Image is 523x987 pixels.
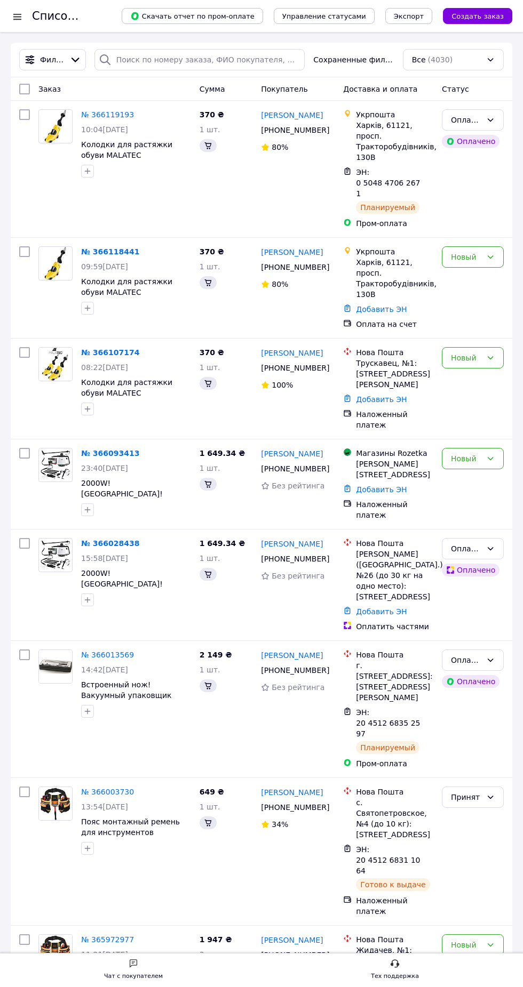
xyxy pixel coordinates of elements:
[81,950,128,959] span: 11:21[DATE]
[39,450,72,480] img: Фото товару
[412,54,426,65] span: Все
[130,11,255,21] span: Скачать отчет по пром-оплате
[261,935,323,945] a: [PERSON_NAME]
[442,135,500,148] div: Оплачено
[81,788,134,796] a: № 366003730
[81,110,134,119] a: № 366119193
[81,817,191,869] a: Пояс монтажный ремень для инструментов BIGSTREN, с 22 карманами, петлями и держателем для молот
[442,675,500,688] div: Оплачено
[356,448,433,459] div: Магазины Rozetka
[81,247,139,256] a: № 366118441
[81,262,128,271] span: 09:59[DATE]
[272,683,324,692] span: Без рейтинга
[261,448,323,459] a: [PERSON_NAME]
[81,277,187,307] a: Колодки для растяжки обуви MALATEC пластиковые L(40-47) 2 шт
[394,12,424,20] span: Экспорт
[356,120,433,163] div: Харків, 61121, просп. Тракторобудівників, 130В
[38,246,73,280] a: Фото товару
[200,125,220,134] span: 1 шт.
[38,934,73,968] a: Фото товару
[356,708,420,738] span: ЭН: 20 4512 6835 2597
[356,201,419,214] div: Планируемый
[272,572,324,580] span: Без рейтинга
[356,741,419,754] div: Планируемый
[81,125,128,134] span: 10:04[DATE]
[81,464,128,472] span: 23:40[DATE]
[200,262,220,271] span: 1 шт.
[356,319,433,330] div: Оплата на счет
[428,55,453,64] span: (4030)
[356,549,433,602] div: [PERSON_NAME] ([GEOGRAPHIC_DATA].), №26 (до 30 кг на одно место): [STREET_ADDRESS]
[81,651,134,659] a: № 366013569
[81,140,187,170] a: Колодки для растяжки обуви MALATEC пластиковые L(40-47) 2 шт
[38,109,73,143] a: Фото товару
[81,569,181,609] span: 2000W! [GEOGRAPHIC_DATA]! Пароочиститель Adler AD 7038
[39,348,72,381] img: Фото товару
[356,257,433,300] div: Харків, 61121, просп. Тракторобудівників, 130В
[259,551,327,566] div: [PHONE_NUMBER]
[451,939,482,951] div: Новый
[356,246,433,257] div: Укрпошта
[200,554,220,563] span: 1 шт.
[356,660,433,703] div: г. [STREET_ADDRESS]: [STREET_ADDRESS][PERSON_NAME]
[44,110,67,143] img: Фото товару
[200,950,220,959] span: 3 шт.
[272,280,288,288] span: 80%
[451,791,482,803] div: Принят
[81,378,188,408] a: Колодки для растяжки обуви MALATEC пластиковые S(39-43) 2 шт
[356,621,433,632] div: Оплатить частями
[451,654,482,666] div: Оплаченный
[38,85,61,93] span: Заказ
[282,12,366,20] span: Управление статусами
[442,85,469,93] span: Статус
[200,935,232,944] span: 1 947 ₴
[261,539,323,549] a: [PERSON_NAME]
[356,945,433,977] div: Жидачев, №1: [STREET_ADDRESS][PERSON_NAME]
[356,797,433,840] div: с. Святопетровское, №4 (до 10 кг): [STREET_ADDRESS]
[259,123,327,138] div: [PHONE_NUMBER]
[200,539,245,548] span: 1 649.34 ₴
[81,803,128,811] span: 13:54[DATE]
[272,820,288,829] span: 34%
[200,788,224,796] span: 649 ₴
[200,803,220,811] span: 1 шт.
[81,449,139,458] a: № 366093413
[94,49,305,70] input: Поиск по номеру заказа, ФИО покупателя, номеру телефона, Email, номеру накладной
[272,143,288,151] span: 80%
[356,499,433,520] div: Наложенный платеж
[356,845,420,875] span: ЭН: 20 4512 6831 1064
[259,260,327,275] div: [PHONE_NUMBER]
[38,787,73,821] a: Фото товару
[432,11,512,20] a: Создать заказ
[356,168,420,198] span: ЭН: 0 5048 4706 2671
[451,114,482,126] div: Оплаченный
[443,8,512,24] button: Создать заказ
[313,54,394,65] span: Сохраненные фильтры:
[32,10,124,22] h1: Список заказов
[261,247,323,258] a: [PERSON_NAME]
[356,485,407,494] a: Добавить ЭН
[81,348,139,357] a: № 366107174
[356,347,433,358] div: Нова Пошта
[200,85,225,93] span: Сумма
[356,358,433,390] div: Трускавец, №1: [STREET_ADDRESS][PERSON_NAME]
[356,895,433,917] div: Наложенный платеж
[442,564,500,576] div: Оплачено
[200,247,224,256] span: 370 ₴
[356,649,433,660] div: Нова Пошта
[81,680,188,710] span: Встроенный нож! Вакуумный упаковщик Ardesto VS-X2B вакууматор
[200,110,224,119] span: 370 ₴
[38,448,73,482] a: Фото товару
[272,482,324,490] span: Без рейтинга
[261,787,323,798] a: [PERSON_NAME]
[356,934,433,945] div: Нова Пошта
[385,8,432,24] button: Экспорт
[122,8,263,24] button: Скачать отчет по пром-оплате
[200,348,224,357] span: 370 ₴
[81,935,134,944] a: № 365972977
[356,305,407,314] a: Добавить ЭН
[81,479,181,519] span: 2000W! [GEOGRAPHIC_DATA]! Пароочиститель Adler AD 7038
[356,607,407,616] a: Добавить ЭН
[200,449,245,458] span: 1 649.34 ₴
[81,363,128,372] span: 08:22[DATE]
